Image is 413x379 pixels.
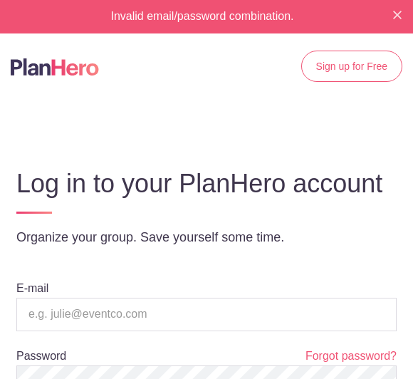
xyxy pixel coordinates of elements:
[301,51,402,82] a: Sign up for Free
[16,351,66,362] label: Password
[16,298,397,331] input: e.g. julie@eventco.com
[16,170,397,198] h3: Log in to your PlanHero account
[16,283,48,294] label: E-mail
[393,11,402,19] img: X small white
[393,9,402,20] button: Close
[11,58,99,76] img: Logo main planhero
[305,348,397,365] a: Forgot password?
[16,229,397,246] p: Organize your group. Save yourself some time.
